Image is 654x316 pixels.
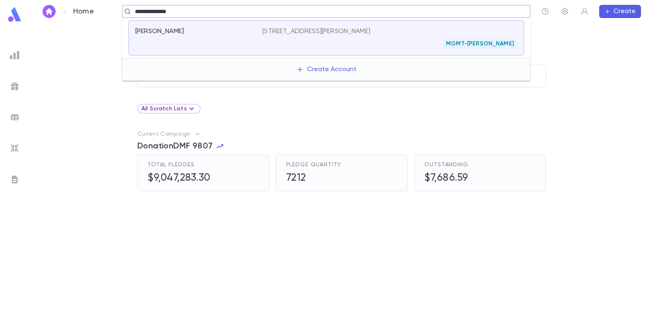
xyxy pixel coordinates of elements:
[137,141,213,151] span: DonationDMF 9807
[135,27,184,36] p: [PERSON_NAME]
[443,40,517,47] span: MGMT-[PERSON_NAME]
[44,8,54,15] img: home_white.a664292cf8c1dea59945f0da9f25487c.svg
[286,172,342,184] h5: 7212
[148,161,195,168] span: Total Pledges
[137,104,201,114] div: All Scratch Lists
[10,175,20,184] img: letters_grey.7941b92b52307dd3b8a917253454ce1c.svg
[262,27,370,36] p: [STREET_ADDRESS][PERSON_NAME]
[424,172,468,184] h5: $7,686.59
[10,143,20,153] img: imports_grey.530a8a0e642e233f2baf0ef88e8c9fcb.svg
[141,104,197,114] div: All Scratch Lists
[10,112,20,122] img: batches_grey.339ca447c9d9533ef1741baa751efc33.svg
[10,50,20,60] img: reports_grey.c525e4749d1bce6a11f5fe2a8de1b229.svg
[73,7,94,16] p: Home
[290,62,363,77] button: Create Account
[10,81,20,91] img: campaigns_grey.99e729a5f7ee94e3726e6486bddda8f1.svg
[599,5,641,18] button: Create
[286,161,342,168] span: Pledge Quantity
[148,172,211,184] h5: $9,047,283.30
[137,131,190,137] p: Current Campaign
[424,161,468,168] span: Outstanding
[7,7,23,22] img: logo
